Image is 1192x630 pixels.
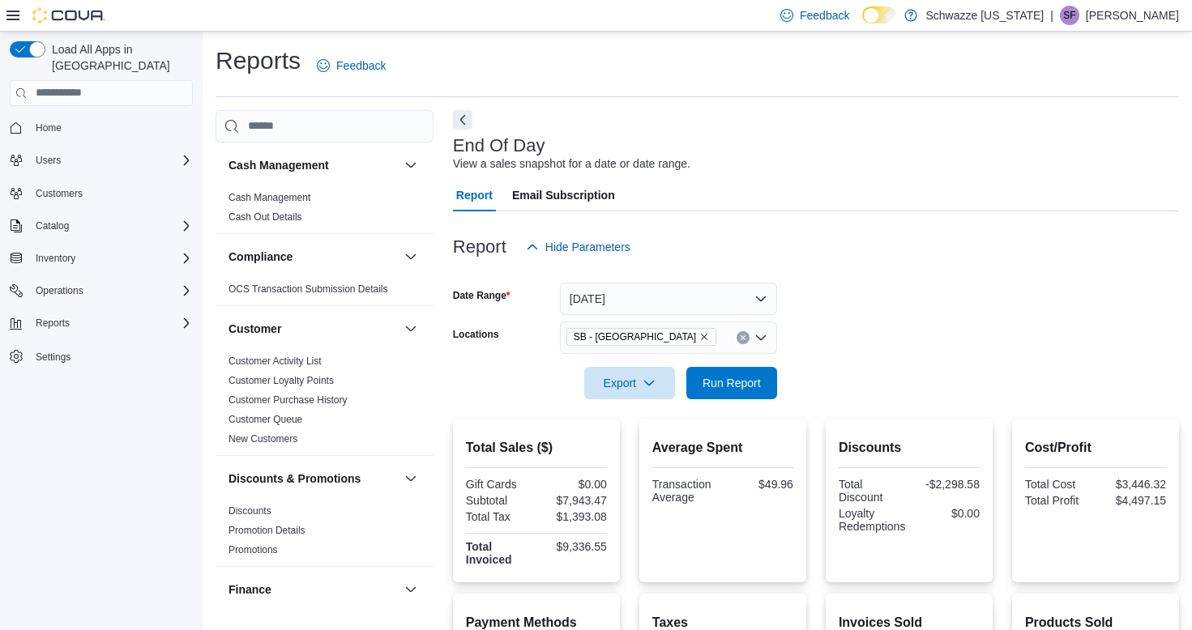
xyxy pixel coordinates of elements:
[229,581,271,598] h3: Finance
[912,507,980,520] div: $0.00
[1099,478,1166,491] div: $3,446.32
[29,184,89,203] a: Customers
[229,504,271,517] span: Discounts
[594,367,665,399] span: Export
[32,7,105,23] img: Cova
[229,581,398,598] button: Finance
[216,188,434,233] div: Cash Management
[29,281,90,300] button: Operations
[839,507,906,533] div: Loyalty Redemptions
[466,478,533,491] div: Gift Cards
[229,321,281,337] h3: Customer
[699,332,709,342] button: Remove SB - Garden City from selection in this group
[466,494,533,507] div: Subtotal
[726,478,793,491] div: $49.96
[36,219,69,232] span: Catalog
[453,136,545,155] h3: End Of Day
[540,510,607,523] div: $1,393.08
[229,355,322,367] a: Customer Activity List
[912,478,980,491] div: -$2,298.58
[401,247,421,266] button: Compliance
[229,413,302,426] span: Customer Queue
[453,237,506,257] h3: Report
[566,328,716,346] span: SB - Garden City
[29,216,193,236] span: Catalog
[1060,6,1079,25] div: Skyler Franke
[29,347,77,367] a: Settings
[229,211,302,223] a: Cash Out Details
[216,45,301,77] h1: Reports
[36,154,61,167] span: Users
[229,355,322,368] span: Customer Activity List
[229,157,398,173] button: Cash Management
[36,284,83,297] span: Operations
[512,179,615,211] span: Email Subscription
[229,432,297,445] span: New Customers
[540,494,607,507] div: $7,943.47
[839,438,980,458] h2: Discounts
[862,6,896,23] input: Dark Mode
[466,510,533,523] div: Total Tax
[229,470,398,487] button: Discounts & Promotions
[453,110,472,130] button: Next
[401,155,421,175] button: Cash Management
[545,239,630,255] span: Hide Parameters
[1063,6,1075,25] span: SF
[216,351,434,455] div: Customer
[229,321,398,337] button: Customer
[703,375,761,391] span: Run Report
[925,6,1044,25] p: Schwazze [US_STATE]
[862,23,863,24] span: Dark Mode
[3,312,199,334] button: Reports
[229,470,361,487] h3: Discounts & Promotions
[3,344,199,368] button: Settings
[229,249,293,265] h3: Compliance
[29,151,67,170] button: Users
[229,375,334,386] a: Customer Loyalty Points
[10,109,193,411] nav: Complex example
[229,283,388,296] span: OCS Transaction Submission Details
[466,438,607,458] h2: Total Sales ($)
[3,116,199,139] button: Home
[1099,494,1166,507] div: $4,497.15
[652,438,793,458] h2: Average Spent
[29,151,193,170] span: Users
[401,319,421,338] button: Customer
[229,249,398,265] button: Compliance
[560,283,777,315] button: [DATE]
[839,478,906,504] div: Total Discount
[45,41,193,74] span: Load All Apps in [GEOGRAPHIC_DATA]
[800,7,849,23] span: Feedback
[3,149,199,172] button: Users
[229,525,305,536] a: Promotion Details
[229,191,310,204] span: Cash Management
[229,394,348,407] span: Customer Purchase History
[401,469,421,488] button: Discounts & Promotions
[652,478,720,504] div: Transaction Average
[36,187,83,200] span: Customers
[453,155,690,172] div: View a sales snapshot for a date or date range.
[3,215,199,237] button: Catalog
[3,279,199,302] button: Operations
[29,118,68,138] a: Home
[453,328,499,341] label: Locations
[229,211,302,223] span: Cash Out Details
[29,249,82,268] button: Inventory
[229,544,278,556] a: Promotions
[229,394,348,406] a: Customer Purchase History
[229,283,388,295] a: OCS Transaction Submission Details
[1025,494,1092,507] div: Total Profit
[1050,6,1053,25] p: |
[29,346,193,366] span: Settings
[754,331,767,344] button: Open list of options
[29,117,193,138] span: Home
[36,317,70,330] span: Reports
[3,247,199,270] button: Inventory
[336,57,386,74] span: Feedback
[519,231,637,263] button: Hide Parameters
[36,121,62,134] span: Home
[229,414,302,425] a: Customer Queue
[540,478,607,491] div: $0.00
[29,249,193,268] span: Inventory
[574,329,696,345] span: SB - [GEOGRAPHIC_DATA]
